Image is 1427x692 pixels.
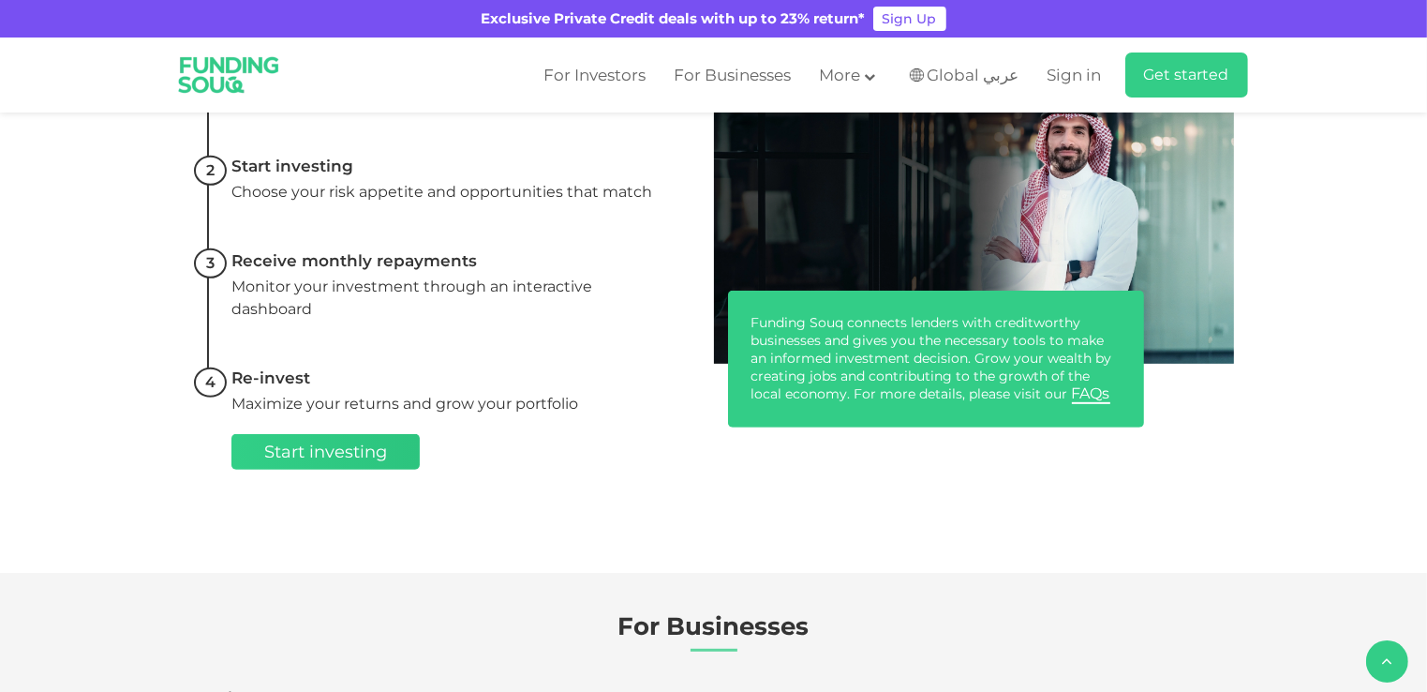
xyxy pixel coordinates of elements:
a: Sign Up [873,7,946,31]
div: Choose your risk appetite and opportunities that match [231,181,662,203]
a: For Businesses [669,60,795,91]
div: Monitor your investment through an interactive dashboard [231,276,662,321]
span: FAQs [1072,384,1110,402]
span: More [819,66,860,84]
span: Funding Souq connects lenders with creditworthy businesses and gives you the necessary tools to m... [751,314,1112,402]
div: Receive monthly repayments [231,250,662,271]
a: Sign in [1043,60,1102,91]
div: Start investing [231,156,662,176]
span: Start investing [264,442,387,462]
div: Exclusive Private Credit deals with up to 23% return* [482,8,866,30]
span: Get started [1144,66,1229,83]
a: Start investing [231,434,420,470]
button: back [1366,640,1408,683]
div: Maximize your returns and grow your portfolio [231,393,662,415]
div: Re-invest [231,368,662,388]
a: FAQs [1072,385,1110,404]
a: For Investors [539,60,650,91]
span: For Businesses [618,611,810,641]
span: Global عربي [928,65,1019,86]
span: Sign in [1048,66,1102,84]
img: SA Flag [910,68,924,82]
img: Logo [166,41,292,109]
